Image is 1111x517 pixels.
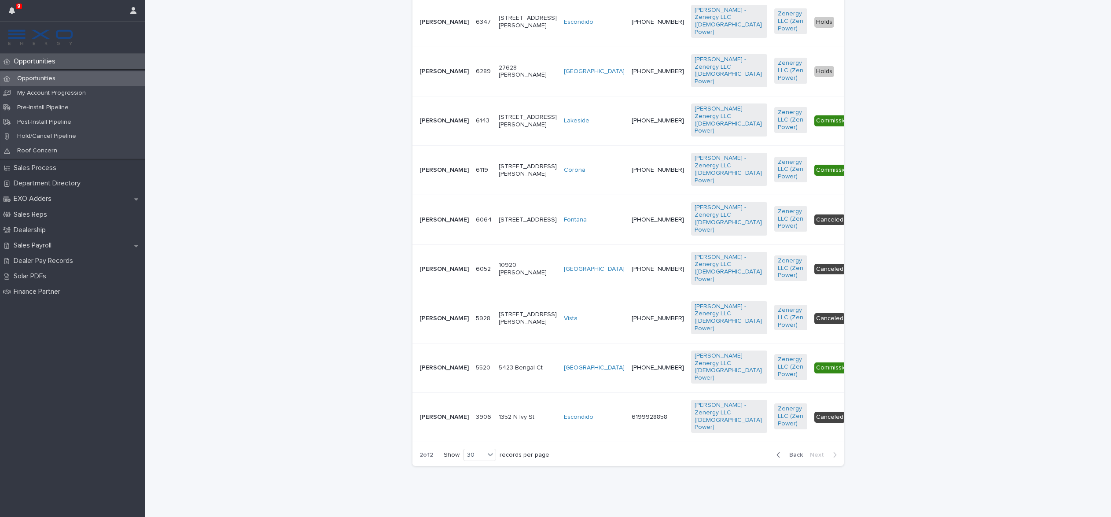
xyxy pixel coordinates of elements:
[412,343,974,392] tr: [PERSON_NAME]55205520 5423 Bengal Ct[GEOGRAPHIC_DATA] [PHONE_NUMBER][PERSON_NAME] - Zenergy LLC (...
[778,159,804,181] a: Zenergy LLC (Zen Power)
[10,164,63,172] p: Sales Process
[814,66,834,77] div: Holds
[10,288,67,296] p: Finance Partner
[419,266,469,273] p: [PERSON_NAME]
[778,257,804,279] a: Zenergy LLC (Zen Power)
[419,166,469,174] p: [PERSON_NAME]
[632,414,667,420] a: 6199928858
[695,7,764,36] a: [PERSON_NAME] - Zenergy LLC ([DEMOGRAPHIC_DATA] Power)
[814,17,834,28] div: Holds
[412,393,974,442] tr: [PERSON_NAME]39063906 1352 N Ivy StEscondido 6199928858[PERSON_NAME] - Zenergy LLC ([DEMOGRAPHIC_...
[814,165,860,176] div: Commissioned
[632,315,684,321] a: [PHONE_NUMBER]
[778,59,804,81] a: Zenergy LLC (Zen Power)
[814,264,845,275] div: Canceled
[419,364,469,372] p: [PERSON_NAME]
[10,210,54,219] p: Sales Reps
[499,364,557,372] p: 5423 Bengal Ct
[695,56,764,85] a: [PERSON_NAME] - Zenergy LLC ([DEMOGRAPHIC_DATA] Power)
[806,451,844,459] button: Next
[10,118,78,126] p: Post-Install Pipeline
[476,17,493,26] p: 6347
[419,414,469,421] p: [PERSON_NAME]
[632,365,684,371] a: [PHONE_NUMBER]
[419,216,469,224] p: [PERSON_NAME]
[778,307,804,329] a: Zenergy LLC (Zen Power)
[10,195,59,203] p: EXO Adders
[632,68,684,74] a: [PHONE_NUMBER]
[814,313,845,324] div: Canceled
[784,452,803,458] span: Back
[464,451,485,460] div: 30
[778,405,804,427] a: Zenergy LLC (Zen Power)
[814,214,845,225] div: Canceled
[695,254,764,283] a: [PERSON_NAME] - Zenergy LLC ([DEMOGRAPHIC_DATA] Power)
[10,257,80,265] p: Dealer Pay Records
[499,163,557,178] p: [STREET_ADDRESS][PERSON_NAME]
[632,19,684,25] a: [PHONE_NUMBER]
[499,262,557,277] p: 10920 [PERSON_NAME]
[10,57,63,66] p: Opportunities
[564,18,593,26] a: Escondido
[476,115,491,125] p: 6143
[778,109,804,131] a: Zenergy LLC (Zen Power)
[695,155,764,184] a: [PERSON_NAME] - Zenergy LLC ([DEMOGRAPHIC_DATA] Power)
[695,352,764,382] a: [PERSON_NAME] - Zenergy LLC ([DEMOGRAPHIC_DATA] Power)
[564,364,625,372] a: [GEOGRAPHIC_DATA]
[564,315,578,322] a: Vista
[499,311,557,326] p: [STREET_ADDRESS][PERSON_NAME]
[632,217,684,223] a: [PHONE_NUMBER]
[412,195,974,244] tr: [PERSON_NAME]60646064 [STREET_ADDRESS]Fontana [PHONE_NUMBER][PERSON_NAME] - Zenergy LLC ([DEMOGRA...
[476,362,492,372] p: 5520
[10,89,93,97] p: My Account Progression
[419,315,469,322] p: [PERSON_NAME]
[7,29,74,46] img: FKS5r6ZBThi8E5hshIGi
[499,414,557,421] p: 1352 N Ivy St
[778,208,804,230] a: Zenergy LLC (Zen Power)
[564,166,585,174] a: Corona
[564,414,593,421] a: Escondido
[500,451,549,459] p: records per page
[695,105,764,135] a: [PERSON_NAME] - Zenergy LLC ([DEMOGRAPHIC_DATA] Power)
[17,3,20,9] p: 9
[695,402,764,431] a: [PERSON_NAME] - Zenergy LLC ([DEMOGRAPHIC_DATA] Power)
[412,244,974,294] tr: [PERSON_NAME]60526052 10920 [PERSON_NAME][GEOGRAPHIC_DATA] [PHONE_NUMBER][PERSON_NAME] - Zenergy ...
[10,241,59,250] p: Sales Payroll
[444,451,460,459] p: Show
[10,75,63,82] p: Opportunities
[769,451,806,459] button: Back
[814,115,860,126] div: Commissioned
[778,10,804,32] a: Zenergy LLC (Zen Power)
[419,18,469,26] p: [PERSON_NAME]
[499,15,557,30] p: [STREET_ADDRESS][PERSON_NAME]
[419,117,469,125] p: [PERSON_NAME]
[412,47,974,96] tr: [PERSON_NAME]62896289 27628 [PERSON_NAME][GEOGRAPHIC_DATA] [PHONE_NUMBER][PERSON_NAME] - Zenergy ...
[476,66,493,75] p: 6289
[10,133,83,140] p: Hold/Cancel Pipeline
[778,356,804,378] a: Zenergy LLC (Zen Power)
[632,167,684,173] a: [PHONE_NUMBER]
[10,226,53,234] p: Dealership
[499,216,557,224] p: [STREET_ADDRESS]
[564,266,625,273] a: [GEOGRAPHIC_DATA]
[10,272,53,281] p: Solar PDFs
[412,96,974,145] tr: [PERSON_NAME]61436143 [STREET_ADDRESS][PERSON_NAME]Lakeside [PHONE_NUMBER][PERSON_NAME] - Zenergy...
[499,114,557,129] p: [STREET_ADDRESS][PERSON_NAME]
[476,165,490,174] p: 6119
[564,68,625,75] a: [GEOGRAPHIC_DATA]
[632,266,684,272] a: [PHONE_NUMBER]
[810,452,829,458] span: Next
[419,68,469,75] p: [PERSON_NAME]
[412,294,974,343] tr: [PERSON_NAME]59285928 [STREET_ADDRESS][PERSON_NAME]Vista [PHONE_NUMBER][PERSON_NAME] - Zenergy LL...
[632,118,684,124] a: [PHONE_NUMBER]
[564,216,587,224] a: Fontana
[412,146,974,195] tr: [PERSON_NAME]61196119 [STREET_ADDRESS][PERSON_NAME]Corona [PHONE_NUMBER][PERSON_NAME] - Zenergy L...
[10,179,88,188] p: Department Directory
[476,264,493,273] p: 6052
[476,412,493,421] p: 3906
[814,412,845,423] div: Canceled
[9,5,20,21] div: 9
[10,147,64,155] p: Roof Concern
[476,313,492,322] p: 5928
[499,64,557,79] p: 27628 [PERSON_NAME]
